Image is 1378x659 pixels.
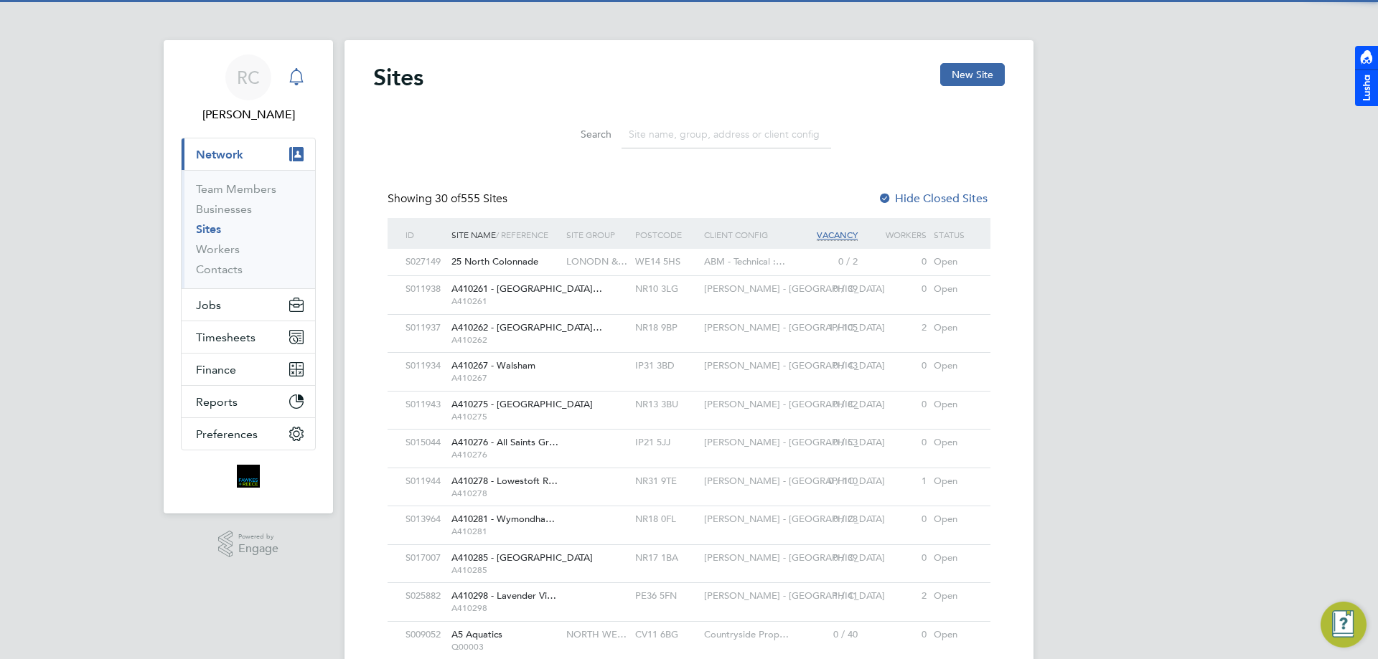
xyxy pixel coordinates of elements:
[402,275,976,288] a: S011938A410261 - [GEOGRAPHIC_DATA]… A410261NR10 3LG[PERSON_NAME] - [GEOGRAPHIC_DATA]0 / 390Open
[930,276,976,303] div: Open
[451,255,538,267] span: 25 North Colonnade
[196,331,256,344] span: Timesheets
[402,429,976,441] a: S015044A410276 - All Saints Gr… A410276IP21 5JJ[PERSON_NAME] - [GEOGRAPHIC_DATA]0 / 530Open
[792,249,861,275] div: 0 / 2
[402,248,976,260] a: S02714925 North Colonnade LONODN &…WE14 5HSABM - Technical :…0 / 20Open
[451,372,559,384] span: A410267
[402,391,976,403] a: S011943A410275 - [GEOGRAPHIC_DATA] A410275NR13 3BU[PERSON_NAME] - [GEOGRAPHIC_DATA]0 / 820Open
[402,544,976,556] a: S017007A410285 - [GEOGRAPHIC_DATA] A410285NR17 1BA[PERSON_NAME] - [GEOGRAPHIC_DATA]0 / 390Open
[402,353,448,379] div: S011934
[704,255,785,267] span: ABM - Technical :…
[930,392,976,418] div: Open
[451,283,602,295] span: A410261 - [GEOGRAPHIC_DATA]…
[402,582,976,594] a: S025882A410298 - Lavender Vi… A410298PE36 5FN[PERSON_NAME] - [GEOGRAPHIC_DATA]1 / 412Open
[930,468,976,495] div: Open
[632,218,700,251] div: Postcode
[632,622,700,648] div: CV11 6BG
[402,468,448,495] div: S011944
[435,191,507,206] span: 555 Sites
[182,321,315,353] button: Timesheets
[182,289,315,321] button: Jobs
[632,353,700,379] div: IP31 3BD
[451,602,559,614] span: A410298
[451,411,559,422] span: A410275
[792,622,861,648] div: 0 / 40
[861,468,930,495] div: 1
[930,622,976,648] div: Open
[792,583,861,610] div: 1 / 41
[402,506,976,518] a: S013964A410281 - Wymondha… A410281NR18 0FL[PERSON_NAME] - [GEOGRAPHIC_DATA]0 / 280Open
[817,229,858,241] span: Vacancy
[196,363,236,376] span: Finance
[632,249,700,275] div: WE14 5HS
[182,138,315,170] button: Network
[451,334,559,346] span: A410262
[496,229,548,240] span: / Reference
[451,513,555,525] span: A410281 - Wymondha…
[861,392,930,418] div: 0
[402,276,448,303] div: S011938
[861,276,930,303] div: 0
[566,628,627,640] span: NORTH WE…
[196,148,243,161] span: Network
[196,395,238,409] span: Reports
[196,242,240,256] a: Workers
[704,359,885,371] span: [PERSON_NAME] - [GEOGRAPHIC_DATA]
[930,315,976,341] div: Open
[632,392,700,418] div: NR13 3BU
[182,354,315,385] button: Finance
[861,545,930,572] div: 0
[451,398,593,410] span: A410275 - [GEOGRAPHIC_DATA]
[930,218,976,251] div: Status
[451,526,559,537] span: A410281
[704,321,885,333] span: [PERSON_NAME] - [GEOGRAPHIC_DATA]
[704,398,885,410] span: [PERSON_NAME] - [GEOGRAPHIC_DATA]
[861,430,930,456] div: 0
[451,551,593,564] span: A410285 - [GEOGRAPHIC_DATA]
[402,621,976,633] a: S009052A5 Aquatics Q00003NORTH WE…CV11 6BGCountryside Prop…0 / 400Open
[182,170,315,288] div: Network
[402,218,448,251] div: ID
[566,255,627,267] span: LONODN &…
[861,315,930,341] div: 2
[164,40,333,513] nav: Main navigation
[632,276,700,303] div: NR10 3LG
[196,182,276,196] a: Team Members
[704,551,885,564] span: [PERSON_NAME] - [GEOGRAPHIC_DATA]
[792,545,861,572] div: 0 / 39
[402,430,448,456] div: S015044
[1321,602,1367,648] button: Engage Resource Center
[373,63,423,92] h2: Sites
[402,622,448,648] div: S009052
[451,628,502,640] span: A5 Aquatics
[792,392,861,418] div: 0 / 82
[196,262,243,276] a: Contacts
[632,430,700,456] div: IP21 5JJ
[402,352,976,364] a: S011934A410267 - Walsham A410267IP31 3BD[PERSON_NAME] - [GEOGRAPHIC_DATA]0 / 430Open
[451,488,559,499] span: A410278
[451,321,602,333] span: A410262 - [GEOGRAPHIC_DATA]…
[451,641,559,653] span: Q00003
[940,63,1005,86] button: New Site
[861,249,930,275] div: 0
[402,583,448,610] div: S025882
[632,583,700,610] div: PE36 5FN
[930,353,976,379] div: Open
[448,218,563,251] div: Site Name
[402,392,448,418] div: S011943
[451,589,556,602] span: A410298 - Lavender Vi…
[930,583,976,610] div: Open
[181,465,316,488] a: Go to home page
[700,218,792,251] div: Client Config
[792,430,861,456] div: 0 / 53
[402,315,448,341] div: S011937
[792,506,861,533] div: 0 / 28
[704,628,789,640] span: Countryside Prop…
[451,564,559,576] span: A410285
[632,506,700,533] div: NR18 0FL
[930,545,976,572] div: Open
[238,531,278,543] span: Powered by
[792,276,861,303] div: 0 / 39
[237,68,260,87] span: RC
[792,468,861,495] div: 0 / 110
